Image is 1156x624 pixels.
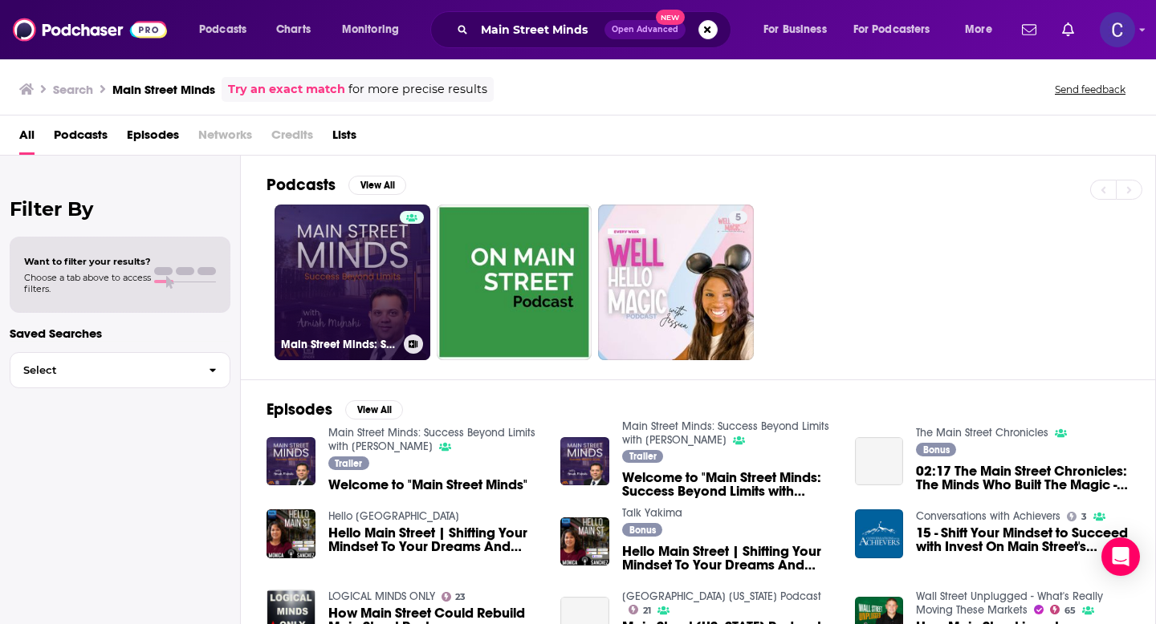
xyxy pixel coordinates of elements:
[622,471,836,498] a: Welcome to "Main Street Minds: Success Beyond Limits with Amish Munshi"
[455,594,466,601] span: 23
[1056,16,1081,43] a: Show notifications dropdown
[446,11,747,48] div: Search podcasts, credits, & more...
[10,326,230,341] p: Saved Searches
[267,509,315,558] img: Hello Main Street | Shifting Your Mindset To Your Dreams And Values
[735,210,741,226] span: 5
[127,122,179,155] a: Episodes
[916,426,1048,440] a: The Main Street Chronicles
[1100,12,1135,47] img: User Profile
[267,437,315,486] img: Welcome to "Main Street Minds"
[276,18,311,41] span: Charts
[228,80,345,99] a: Try an exact match
[622,545,836,572] a: Hello Main Street | Shifting Your Mindset To Your Dreams And Values - Hello Main Street
[266,17,320,43] a: Charts
[348,176,406,195] button: View All
[656,10,685,25] span: New
[729,211,747,224] a: 5
[342,18,399,41] span: Monitoring
[267,175,406,195] a: PodcastsView All
[560,437,609,486] img: Welcome to "Main Street Minds: Success Beyond Limits with Amish Munshi"
[198,122,252,155] span: Networks
[345,400,403,419] button: View All
[1050,605,1076,614] a: 65
[10,352,230,388] button: Select
[24,256,151,267] span: Want to filter your results?
[1016,16,1043,43] a: Show notifications dropdown
[267,399,332,419] h2: Episodes
[916,464,1130,492] a: 02:17 The Main Street Chronicles: The Minds Who Built The Magic - Season 2 Roundtable Wrapup
[328,590,435,603] a: LOGICAL MINDS ONLY
[271,122,313,155] span: Credits
[853,18,930,41] span: For Podcasters
[332,122,356,155] a: Lists
[1081,513,1087,521] span: 3
[752,17,847,43] button: open menu
[13,14,167,45] img: Podchaser - Follow, Share and Rate Podcasts
[335,459,362,468] span: Trailer
[199,18,246,41] span: Podcasts
[10,197,230,221] h2: Filter By
[1064,607,1076,614] span: 65
[267,175,336,195] h2: Podcasts
[923,445,950,455] span: Bonus
[275,205,430,360] a: Main Street Minds: Success Beyond Limits with [PERSON_NAME]
[622,471,836,498] span: Welcome to "Main Street Minds: Success Beyond Limits with [PERSON_NAME]"
[1050,83,1130,96] button: Send feedback
[843,17,954,43] button: open menu
[916,590,1103,617] a: Wall Street Unplugged - What's Really Moving These Markets
[54,122,108,155] a: Podcasts
[916,526,1130,553] span: 15 - Shift Your Mindset to Succeed with Invest On Main Street's [PERSON_NAME]
[612,26,678,34] span: Open Advanced
[188,17,267,43] button: open menu
[1067,512,1087,521] a: 3
[643,607,651,614] span: 21
[53,82,93,97] h3: Search
[474,17,604,43] input: Search podcasts, credits, & more...
[622,590,821,603] a: Main Street Idaho Podcast
[328,426,535,453] a: Main Street Minds: Success Beyond Limits with Amish Munshi
[622,506,682,520] a: Talk Yakima
[281,338,397,351] h3: Main Street Minds: Success Beyond Limits with [PERSON_NAME]
[629,605,651,614] a: 21
[19,122,35,155] a: All
[10,365,196,375] span: Select
[348,80,487,99] span: for more precise results
[598,205,754,360] a: 5
[763,18,827,41] span: For Business
[1100,12,1135,47] button: Show profile menu
[328,509,459,523] a: Hello Main Street
[267,399,403,419] a: EpisodesView All
[629,452,657,461] span: Trailer
[629,525,656,535] span: Bonus
[622,419,829,447] a: Main Street Minds: Success Beyond Limits with Amish Munshi
[442,592,466,602] a: 23
[560,517,609,566] img: Hello Main Street | Shifting Your Mindset To Your Dreams And Values - Hello Main Street
[328,526,542,553] a: Hello Main Street | Shifting Your Mindset To Your Dreams And Values
[916,526,1130,553] a: 15 - Shift Your Mindset to Succeed with Invest On Main Street's Patrick Grimes
[1101,537,1140,576] div: Open Intercom Messenger
[328,478,527,492] a: Welcome to "Main Street Minds"
[112,82,215,97] h3: Main Street Minds
[331,17,420,43] button: open menu
[855,509,904,558] img: 15 - Shift Your Mindset to Succeed with Invest On Main Street's Patrick Grimes
[24,272,151,294] span: Choose a tab above to access filters.
[916,509,1060,523] a: Conversations with Achievers
[954,17,1012,43] button: open menu
[965,18,992,41] span: More
[855,437,904,486] a: 02:17 The Main Street Chronicles: The Minds Who Built The Magic - Season 2 Roundtable Wrapup
[1100,12,1135,47] span: Logged in as publicityxxtina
